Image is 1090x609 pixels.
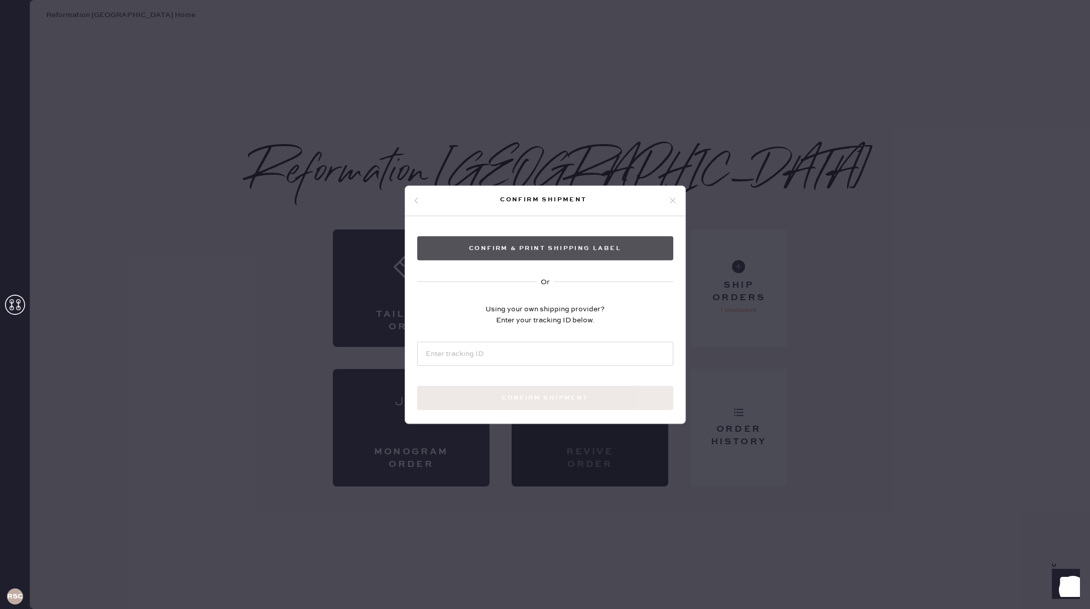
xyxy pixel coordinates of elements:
h3: RSCPA [7,593,23,600]
button: Confirm shipment [417,386,673,410]
div: Confirm shipment [419,194,668,206]
button: Confirm & Print shipping label [417,236,673,260]
div: Or [541,276,550,287]
input: Enter tracking ID [417,341,673,366]
div: Using your own shipping provider? Enter your tracking ID below. [486,303,604,325]
iframe: Front Chat [1042,564,1085,607]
